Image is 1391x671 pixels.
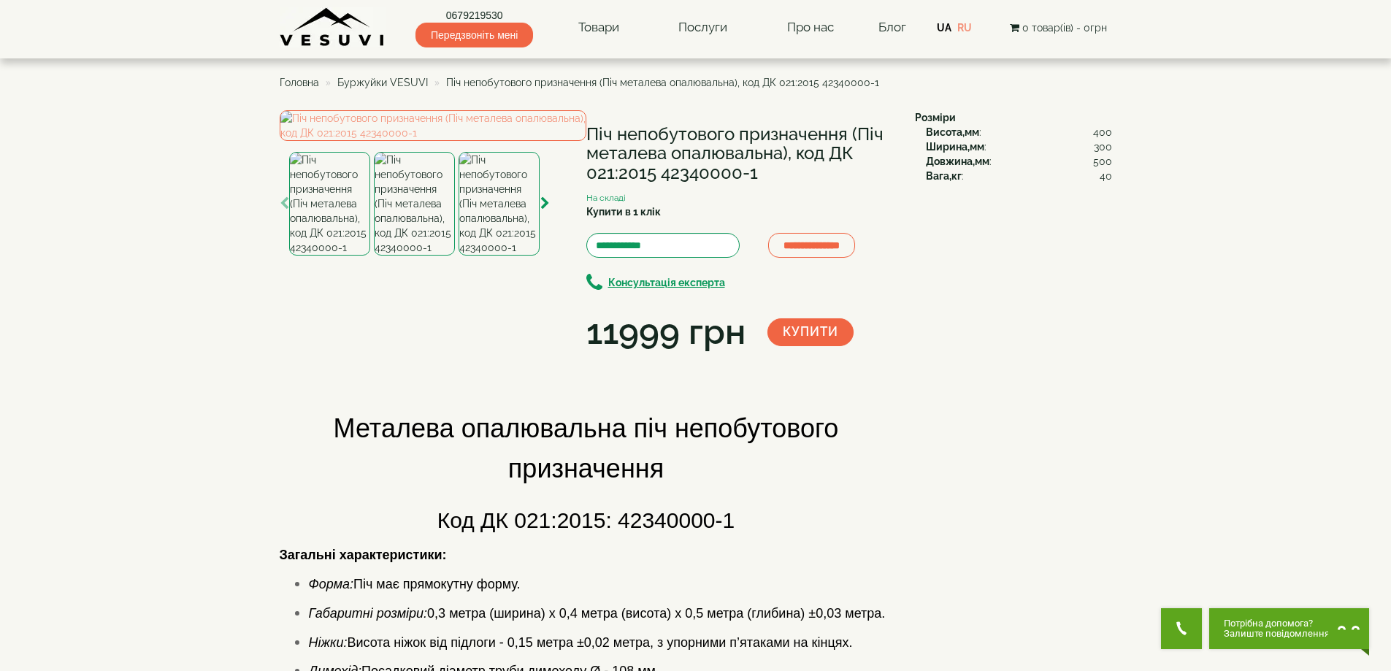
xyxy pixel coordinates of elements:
[1094,139,1112,154] span: 300
[1161,608,1202,649] button: Get Call button
[957,22,972,34] a: RU
[586,125,893,183] h1: Піч непобутового призначення (Піч металева опалювальна), код ДК 021:2015 42340000-1
[926,139,1112,154] div: :
[926,170,962,182] b: Вага,кг
[926,141,984,153] b: Ширина,мм
[280,7,386,47] img: content
[586,307,746,357] div: 11999 грн
[926,154,1112,169] div: :
[1005,20,1111,36] button: 0 товар(ів) - 0грн
[926,126,979,138] b: Висота,мм
[773,11,848,45] a: Про нас
[374,152,455,256] img: Піч непобутового призначення (Піч металева опалювальна), код ДК 021:2015 42340000-1
[334,413,839,483] span: Металева опалювальна піч непобутового призначення
[437,508,735,532] span: Код ДК 021:2015: 42340000-1
[309,606,428,621] span: Габаритні розміри:
[280,110,586,141] img: Піч непобутового призначення (Піч металева опалювальна), код ДК 021:2015 42340000-1
[937,22,951,34] a: UA
[309,635,853,650] span: Висота ніжок від підлоги - 0,15 метра ±0,02 метра, з упорними п’ятаками на кінцях.
[915,112,956,123] b: Розміри
[415,23,533,47] span: Передзвоніть мені
[564,11,634,45] a: Товари
[586,204,661,219] label: Купити в 1 клік
[289,152,370,256] img: Піч непобутового призначення (Піч металева опалювальна), код ДК 021:2015 42340000-1
[309,606,886,621] span: 0,3 метра (ширина) х 0,4 метра (висота) х 0,5 метра (глибина) ±0,03 метра.
[1224,618,1330,629] span: Потрібна допомога?
[337,77,428,88] a: Буржуйки VESUVI
[1209,608,1369,649] button: Chat button
[309,635,348,650] span: Ніжки:
[1100,169,1112,183] span: 40
[1224,629,1330,639] span: Залиште повідомлення
[280,548,447,562] span: Загальні характеристики:
[767,318,854,346] button: Купити
[309,577,521,591] span: Піч має прямокутну форму.
[1022,22,1107,34] span: 0 товар(ів) - 0грн
[1093,154,1112,169] span: 500
[280,77,319,88] a: Головна
[459,152,540,256] img: Піч непобутового призначення (Піч металева опалювальна), код ДК 021:2015 42340000-1
[926,169,1112,183] div: :
[1093,125,1112,139] span: 400
[586,193,626,203] small: На складі
[415,8,533,23] a: 0679219530
[446,77,879,88] span: Піч непобутового призначення (Піч металева опалювальна), код ДК 021:2015 42340000-1
[608,277,725,288] b: Консультація експерта
[878,20,906,34] a: Блог
[926,156,989,167] b: Довжина,мм
[664,11,742,45] a: Послуги
[309,577,353,591] span: Форма:
[926,125,1112,139] div: :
